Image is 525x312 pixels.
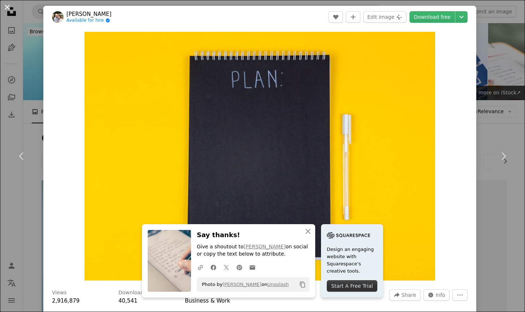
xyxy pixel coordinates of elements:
button: Add to Collection [346,11,360,23]
button: Zoom in on this image [84,32,435,281]
a: Download free [409,11,455,23]
a: [PERSON_NAME] [244,244,286,249]
a: [PERSON_NAME] [222,282,261,287]
a: Business & Work [185,298,230,304]
a: Share over email [246,260,259,274]
button: Edit image [363,11,407,23]
div: Start A Free Trial [327,280,377,292]
span: Photo by on [198,279,289,290]
h3: Say thanks! [197,230,309,240]
span: Share [402,290,416,300]
img: file-1705255347840-230a6ab5bca9image [327,230,370,241]
p: Give a shoutout to on social or copy the text below to attribute. [197,243,309,258]
button: Share this image [389,289,420,301]
button: Stats about this image [424,289,450,301]
h3: Views [52,289,67,296]
a: Share on Facebook [207,260,220,274]
a: Unsplash [267,282,288,287]
span: Info [436,290,446,300]
a: Share on Pinterest [233,260,246,274]
img: a black rectangular device [84,32,435,281]
a: [PERSON_NAME] [66,10,112,18]
button: More Actions [452,289,468,301]
a: Next [482,121,525,191]
span: 40,541 [118,298,138,304]
a: Share on Twitter [220,260,233,274]
img: Go to Volodymyr Hryshchenko's profile [52,11,64,23]
a: Design an engaging website with Squarespace’s creative tools.Start A Free Trial [321,224,383,298]
a: Available for hire [66,18,112,23]
span: 2,916,879 [52,298,79,304]
h3: Downloads [118,289,146,296]
button: Copy to clipboard [296,278,309,291]
button: Like [329,11,343,23]
span: Design an engaging website with Squarespace’s creative tools. [327,246,377,275]
button: Choose download size [455,11,468,23]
